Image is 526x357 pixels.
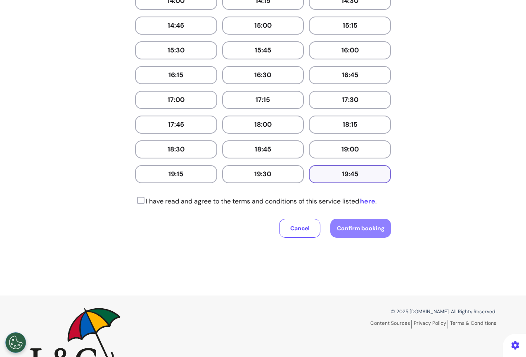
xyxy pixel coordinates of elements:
a: here [359,197,376,206]
button: 18:15 [309,116,391,134]
button: 17:00 [135,91,217,109]
button: 15:45 [222,41,304,59]
button: 15:00 [222,17,304,35]
a: Privacy Policy [414,320,448,329]
button: 17:30 [309,91,391,109]
p: © 2025 [DOMAIN_NAME]. All Rights Reserved. [269,308,496,315]
button: 16:00 [309,41,391,59]
button: 16:30 [222,66,304,84]
button: 18:45 [222,140,304,158]
button: 15:30 [135,41,217,59]
button: 16:15 [135,66,217,84]
button: 16:45 [309,66,391,84]
button: 17:45 [135,116,217,134]
button: 18:30 [135,140,217,158]
button: Open Preferences [5,332,26,353]
button: 14:45 [135,17,217,35]
a: Content Sources [370,320,412,329]
button: 15:15 [309,17,391,35]
button: 19:15 [135,165,217,183]
button: 19:45 [309,165,391,183]
button: Cancel [279,219,320,238]
button: 17:15 [222,91,304,109]
button: Confirm booking [330,219,391,238]
p: I have read and agree to the terms and conditions of this service listed . [135,196,377,206]
button: 19:00 [309,140,391,158]
button: 19:30 [222,165,304,183]
a: Terms & Conditions [450,320,496,326]
span: Confirm booking [337,225,384,232]
button: 18:00 [222,116,304,134]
